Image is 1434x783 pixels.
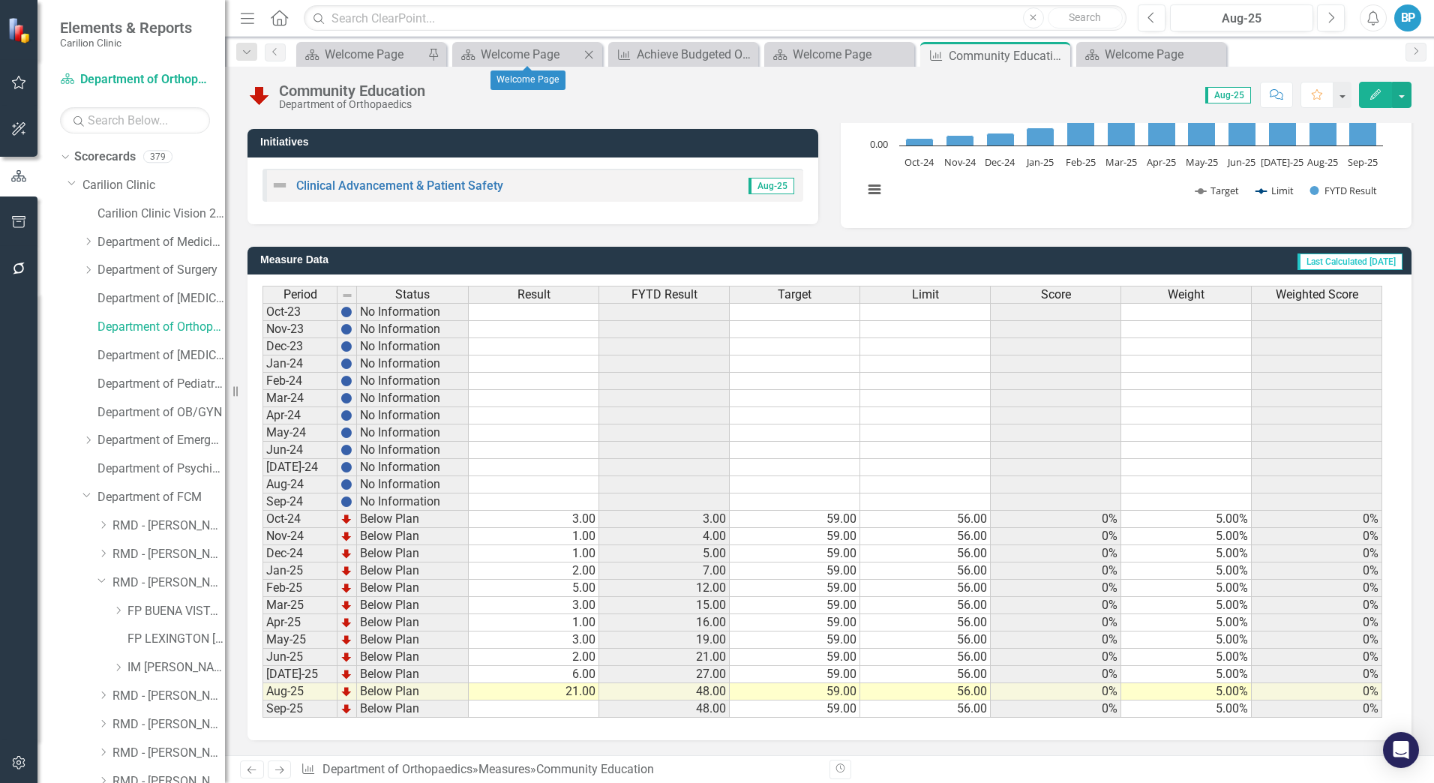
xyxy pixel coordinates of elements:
td: 0% [991,562,1121,580]
td: 2.00 [469,649,599,666]
path: Feb-25, 12. FYTD Result. [1067,115,1095,145]
td: 59.00 [730,666,860,683]
td: Oct-23 [262,303,337,321]
td: 0% [991,597,1121,614]
td: 5.00% [1121,545,1252,562]
td: Aug-25 [262,683,337,700]
img: TnMDeAgwAPMxUmUi88jYAAAAAElFTkSuQmCC [340,582,352,594]
td: 56.00 [860,528,991,545]
button: Show Target [1195,184,1240,197]
img: BgCOk07PiH71IgAAAABJRU5ErkJggg== [340,444,352,456]
a: Department of FCM [97,489,225,506]
a: FP LEXINGTON [GEOGRAPHIC_DATA] [127,631,225,648]
a: RMD - [PERSON_NAME] [112,716,225,733]
span: Weighted Score [1276,288,1358,301]
td: 5.00% [1121,683,1252,700]
button: Show Limit [1256,184,1294,197]
small: Carilion Clinic [60,37,192,49]
img: TnMDeAgwAPMxUmUi88jYAAAAAElFTkSuQmCC [340,565,352,577]
td: 56.00 [860,597,991,614]
td: Sep-24 [262,493,337,511]
a: Department of Emergency Medicine [97,432,225,449]
a: Department of Psychiatry [97,460,225,478]
img: TnMDeAgwAPMxUmUi88jYAAAAAElFTkSuQmCC [340,685,352,697]
td: Below Plan [357,700,469,718]
td: 56.00 [860,700,991,718]
td: 59.00 [730,700,860,718]
a: RMD - [PERSON_NAME] [112,574,225,592]
td: 56.00 [860,631,991,649]
img: TnMDeAgwAPMxUmUi88jYAAAAAElFTkSuQmCC [340,651,352,663]
td: Below Plan [357,562,469,580]
td: Below Plan [357,580,469,597]
td: 21.00 [469,683,599,700]
td: 56.00 [860,649,991,666]
td: 59.00 [730,649,860,666]
span: Search [1069,11,1101,23]
a: Carilion Clinic Vision 2025 Scorecard [97,205,225,223]
a: Department of Orthopaedics [60,71,210,88]
img: TnMDeAgwAPMxUmUi88jYAAAAAElFTkSuQmCC [340,668,352,680]
td: 48.00 [599,700,730,718]
a: Scorecards [74,148,136,166]
h3: Initiatives [260,136,811,148]
td: 15.00 [599,597,730,614]
td: 0% [991,649,1121,666]
td: 59.00 [730,545,860,562]
td: 5.00% [1121,666,1252,683]
td: Apr-25 [262,614,337,631]
button: Search [1048,7,1123,28]
td: 56.00 [860,580,991,597]
text: Nov-24 [944,155,976,169]
td: 56.00 [860,683,991,700]
td: 5.00% [1121,511,1252,528]
td: Below Plan [357,511,469,528]
path: Nov-24, 4. FYTD Result. [946,135,974,145]
td: No Information [357,459,469,476]
td: Feb-24 [262,373,337,390]
td: 59.00 [730,683,860,700]
td: 3.00 [469,511,599,528]
div: Welcome Page [1105,45,1222,64]
img: BgCOk07PiH71IgAAAABJRU5ErkJggg== [340,409,352,421]
td: No Information [357,373,469,390]
td: 5.00% [1121,597,1252,614]
a: RMD - [PERSON_NAME] [112,745,225,762]
img: TnMDeAgwAPMxUmUi88jYAAAAAElFTkSuQmCC [340,530,352,542]
td: 0% [1252,597,1382,614]
td: Below Plan [357,631,469,649]
text: Jun-25 [1226,155,1255,169]
td: Oct-24 [262,511,337,528]
td: No Information [357,355,469,373]
td: 3.00 [469,597,599,614]
td: 56.00 [860,666,991,683]
text: Sep-25 [1348,155,1378,169]
td: 27.00 [599,666,730,683]
td: 59.00 [730,580,860,597]
td: Apr-24 [262,407,337,424]
td: 5.00% [1121,580,1252,597]
td: 59.00 [730,631,860,649]
span: Target [778,288,811,301]
td: 5.00 [469,580,599,597]
a: Department of Medicine [97,234,225,251]
td: 0% [991,528,1121,545]
td: 0% [991,631,1121,649]
span: Score [1041,288,1071,301]
img: TnMDeAgwAPMxUmUi88jYAAAAAElFTkSuQmCC [340,547,352,559]
td: 3.00 [599,511,730,528]
td: 0% [991,666,1121,683]
td: 7.00 [599,562,730,580]
td: Below Plan [357,545,469,562]
td: 1.00 [469,528,599,545]
span: Limit [912,288,939,301]
div: BP [1394,4,1421,31]
td: Mar-24 [262,390,337,407]
a: Carilion Clinic [82,177,225,194]
td: Below Plan [357,649,469,666]
a: Department of Orthopaedics [322,762,472,776]
td: 59.00 [730,528,860,545]
button: View chart menu, Chart [864,179,885,200]
td: Jan-24 [262,355,337,373]
td: 0% [1252,528,1382,545]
